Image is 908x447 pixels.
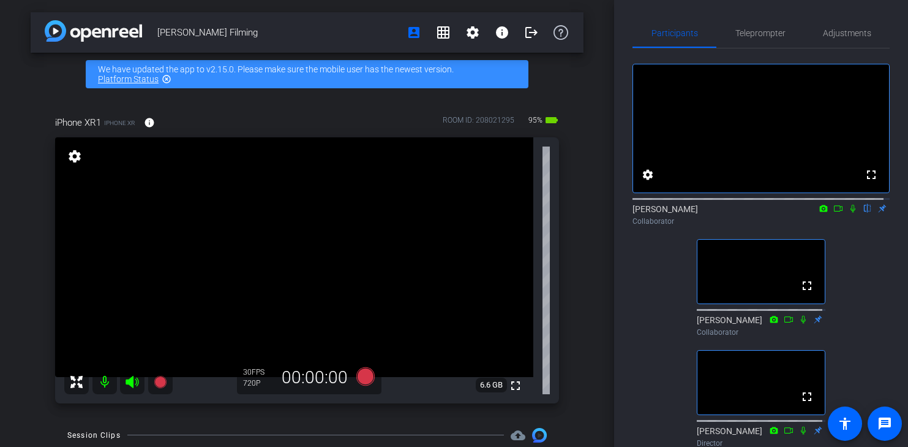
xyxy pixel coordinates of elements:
mat-icon: battery_std [544,113,559,128]
div: 30 [243,367,274,377]
span: Adjustments [823,29,871,37]
mat-icon: logout [524,25,539,40]
span: 95% [527,110,544,130]
div: Collaborator [697,327,825,338]
mat-icon: fullscreen [800,389,814,404]
mat-icon: fullscreen [508,378,523,393]
mat-icon: account_box [407,25,421,40]
img: Session clips [532,428,547,443]
mat-icon: highlight_off [162,74,171,84]
mat-icon: fullscreen [800,278,814,293]
div: 720P [243,378,274,388]
mat-icon: info [144,117,155,128]
mat-icon: settings [66,149,83,164]
span: iPhone XR [104,118,135,128]
div: Collaborator [632,216,890,227]
div: 00:00:00 [274,367,356,388]
div: [PERSON_NAME] [632,203,890,227]
span: Teleprompter [735,29,786,37]
mat-icon: grid_on [436,25,451,40]
mat-icon: info [495,25,509,40]
span: [PERSON_NAME] Filming [157,20,399,45]
mat-icon: settings [640,167,655,182]
mat-icon: cloud_upload [511,428,525,443]
span: FPS [252,368,265,376]
div: [PERSON_NAME] [697,314,825,338]
mat-icon: fullscreen [864,167,879,182]
div: We have updated the app to v2.15.0. Please make sure the mobile user has the newest version. [86,60,528,88]
mat-icon: flip [860,202,875,213]
div: ROOM ID: 208021295 [443,115,514,132]
img: app-logo [45,20,142,42]
div: Session Clips [67,429,121,441]
span: iPhone XR1 [55,116,101,129]
mat-icon: message [877,416,892,431]
a: Platform Status [98,74,159,84]
mat-icon: accessibility [838,416,852,431]
span: 6.6 GB [476,378,507,392]
mat-icon: settings [465,25,480,40]
span: Destinations for your clips [511,428,525,443]
span: Participants [651,29,698,37]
